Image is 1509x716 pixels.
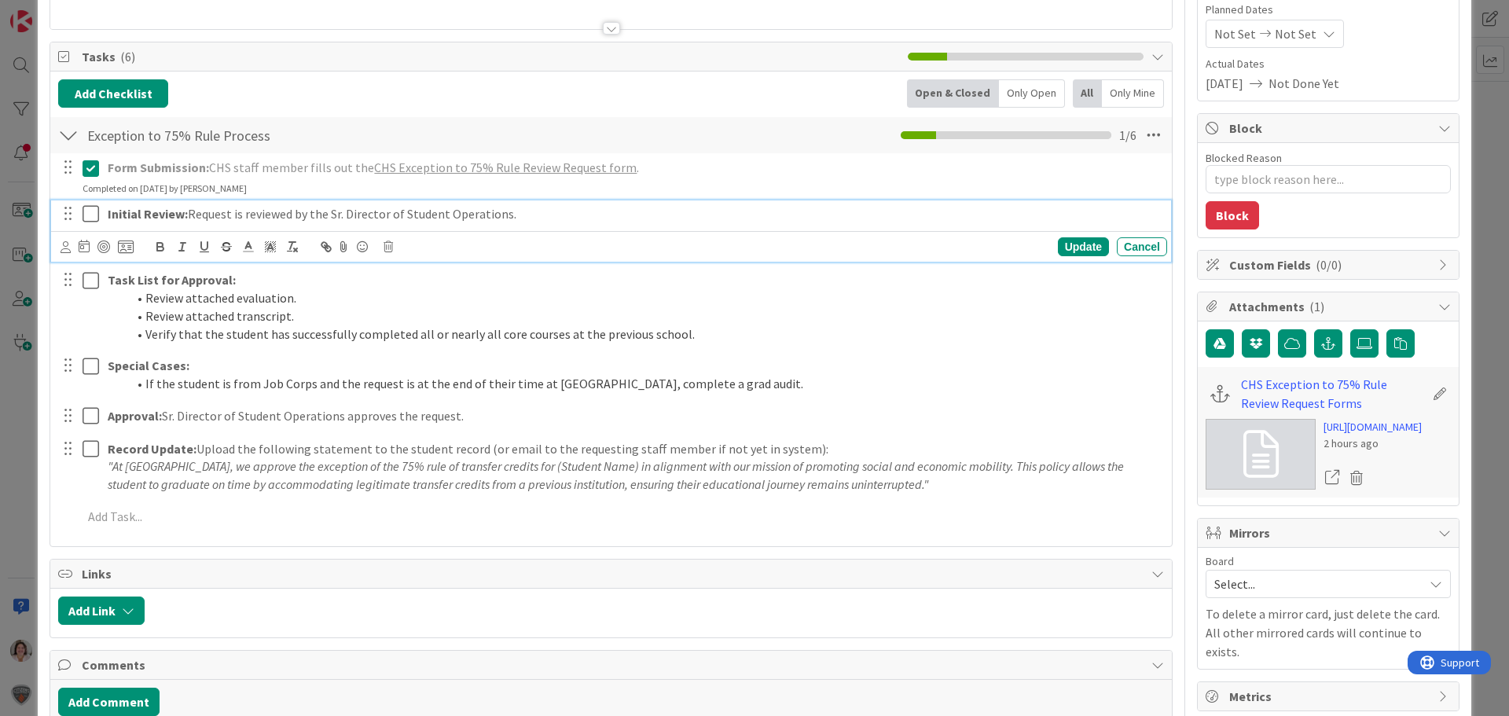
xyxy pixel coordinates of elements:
em: "At [GEOGRAPHIC_DATA], we approve the exception of the 75% rule of transfer credits for (Student ... [108,458,1126,492]
a: CHS Exception to 75% Rule Review Request form [374,160,637,175]
p: To delete a mirror card, just delete the card. All other mirrored cards will continue to exists. [1206,604,1451,661]
span: Tasks [82,47,900,66]
span: ( 6 ) [120,49,135,64]
span: Not Done Yet [1269,74,1339,93]
label: Blocked Reason [1206,151,1282,165]
span: [DATE] [1206,74,1243,93]
a: CHS Exception to 75% Rule Review Request Forms [1241,375,1424,413]
li: If the student is from Job Corps and the request is at the end of their time at [GEOGRAPHIC_DATA]... [127,375,1161,393]
button: Add Comment [58,688,160,716]
span: Not Set [1214,24,1256,43]
span: Actual Dates [1206,56,1451,72]
span: Mirrors [1229,523,1430,542]
div: 2 hours ago [1324,435,1422,452]
strong: Approval: [108,408,162,424]
li: Review attached transcript. [127,307,1161,325]
span: Custom Fields [1229,255,1430,274]
div: Cancel [1117,237,1167,256]
div: All [1073,79,1102,108]
span: ( 0/0 ) [1316,257,1342,273]
span: Support [33,2,72,21]
span: Planned Dates [1206,2,1451,18]
li: Verify that the student has successfully completed all or nearly all core courses at the previous... [127,325,1161,343]
p: Request is reviewed by the Sr. Director of Student Operations. [108,205,1161,223]
span: Attachments [1229,297,1430,316]
span: Metrics [1229,687,1430,706]
button: Add Checklist [58,79,168,108]
div: Only Open [999,79,1065,108]
a: Open [1324,468,1341,488]
strong: Initial Review: [108,206,188,222]
li: Review attached evaluation. [127,289,1161,307]
div: Completed on [DATE] by [PERSON_NAME] [83,182,247,196]
span: Links [82,564,1144,583]
a: [URL][DOMAIN_NAME] [1324,419,1422,435]
strong: Record Update: [108,441,196,457]
span: Comments [82,655,1144,674]
strong: Task List for Approval: [108,272,236,288]
p: Sr. Director of Student Operations approves the request. [108,407,1161,425]
span: Select... [1214,573,1415,595]
span: ( 1 ) [1309,299,1324,314]
span: Not Set [1275,24,1316,43]
button: Block [1206,201,1259,229]
button: Add Link [58,597,145,625]
div: Only Mine [1102,79,1164,108]
div: Open & Closed [907,79,999,108]
span: Board [1206,556,1234,567]
strong: Form Submission: [108,160,209,175]
input: Add Checklist... [82,121,435,149]
p: CHS staff member fills out the . [108,159,1161,177]
div: Update [1058,237,1109,256]
span: 1 / 6 [1119,126,1136,145]
strong: Special Cases: [108,358,189,373]
span: Block [1229,119,1430,138]
p: Upload the following statement to the student record (or email to the requesting staff member if ... [108,440,1161,458]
